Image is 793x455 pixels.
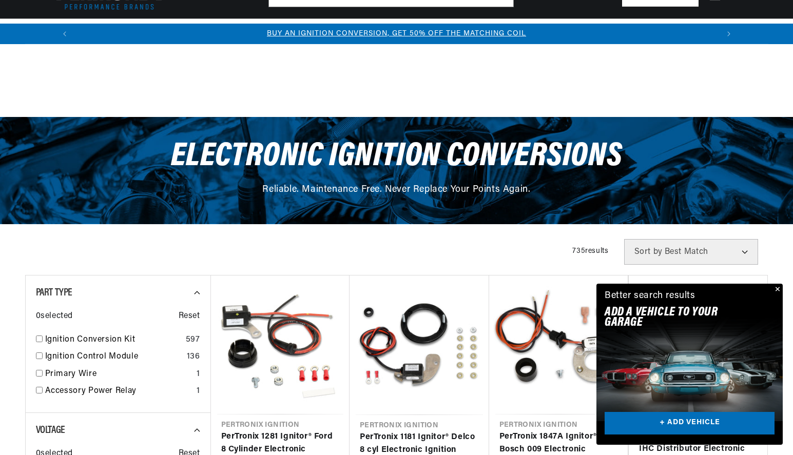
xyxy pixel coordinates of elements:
div: 1 [197,385,200,398]
summary: Headers, Exhausts & Components [219,19,349,43]
span: Reliable. Maintenance Free. Never Replace Your Points Again. [262,185,530,194]
summary: Motorcycle [555,19,608,43]
a: Ignition Conversion Kit [45,333,182,347]
span: 735 results [572,247,608,255]
a: Primary Wire [45,368,192,381]
summary: Ignition Conversions [51,19,133,43]
a: Accessory Power Relay [45,385,192,398]
summary: Battery Products [408,19,482,43]
a: BUY AN IGNITION CONVERSION, GET 50% OFF THE MATCHING COIL [267,30,526,37]
span: Part Type [36,288,72,298]
summary: Product Support [681,19,743,44]
span: Sort by [634,248,663,256]
div: 597 [186,333,200,347]
a: Ignition Control Module [45,350,183,364]
span: Voltage [36,425,65,436]
summary: Spark Plug Wires [482,19,555,43]
button: Translation missing: en.sections.announcements.previous_announcement [54,24,75,44]
slideshow-component: Translation missing: en.sections.announcements.announcement_bar [25,24,768,44]
summary: Engine Swaps [349,19,408,43]
span: 0 selected [36,310,73,323]
select: Sort by [624,239,758,265]
div: 1 of 3 [75,28,719,39]
div: 1 [197,368,200,381]
button: Close [770,284,783,296]
div: Announcement [75,28,719,39]
summary: Coils & Distributors [133,19,219,43]
div: Better search results [605,289,695,304]
span: Electronic Ignition Conversions [171,140,623,173]
div: 136 [187,350,200,364]
h2: Add A VEHICLE to your garage [605,307,749,328]
button: Translation missing: en.sections.announcements.next_announcement [719,24,739,44]
a: + ADD VEHICLE [605,412,775,435]
span: Reset [179,310,200,323]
